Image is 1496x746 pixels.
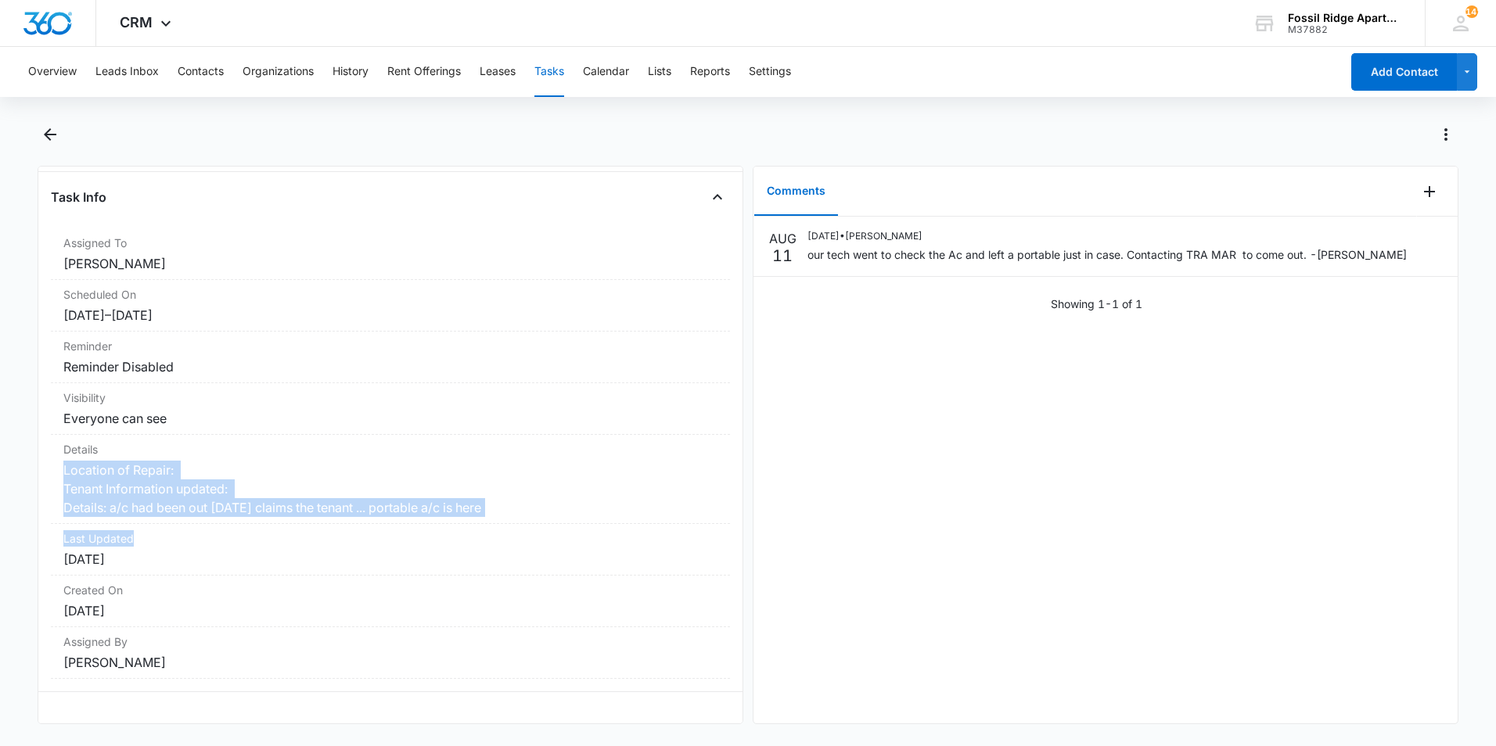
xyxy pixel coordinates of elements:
p: [DATE] • [PERSON_NAME] [807,229,1407,243]
dd: [DATE] [63,601,717,620]
button: Contacts [178,47,224,97]
div: notifications count [1465,5,1478,18]
button: Rent Offerings [387,47,461,97]
p: AUG [769,229,797,248]
div: Created On[DATE] [51,576,730,627]
dd: [PERSON_NAME] [63,254,717,273]
button: History [333,47,369,97]
button: Settings [749,47,791,97]
p: 11 [772,248,793,264]
span: 141 [1465,5,1478,18]
dt: Last Updated [63,530,717,547]
div: Scheduled On[DATE]–[DATE] [51,280,730,332]
dd: Everyone can see [63,409,717,428]
dd: [DATE] – [DATE] [63,306,717,325]
p: our tech went to check the Ac and left a portable just in case. Contacting TRA MAR to come out. -... [807,246,1407,263]
button: Comments [754,167,838,216]
dt: Assigned By [63,633,717,650]
button: Reports [690,47,730,97]
div: VisibilityEveryone can see [51,383,730,435]
dd: [PERSON_NAME] [63,653,717,672]
button: Add Comment [1417,179,1442,204]
div: Last Updated[DATE] [51,524,730,576]
dt: Assigned To [63,235,717,251]
button: Add Contact [1351,53,1457,91]
button: Actions [1433,122,1458,147]
div: account id [1288,24,1402,35]
dt: Created On [63,582,717,598]
button: Lists [648,47,671,97]
div: DetailsLocation of Repair: Tenant Information updated: Details: a/c had been out [DATE] claims th... [51,435,730,524]
button: Back [38,122,62,147]
dt: Scheduled On [63,286,717,303]
button: Organizations [243,47,314,97]
dt: Details [63,441,717,457]
p: Showing 1-1 of 1 [1051,296,1142,312]
dd: Location of Repair: Tenant Information updated: Details: a/c had been out [DATE] claims the tenan... [63,461,717,517]
button: Close [705,185,730,210]
dt: Reminder [63,338,717,354]
div: Assigned To[PERSON_NAME] [51,228,730,280]
span: CRM [120,14,153,30]
div: account name [1288,12,1402,24]
button: Leads Inbox [95,47,159,97]
dd: [DATE] [63,550,717,568]
button: Leases [480,47,516,97]
dt: Visibility [63,389,717,406]
div: Assigned By[PERSON_NAME] [51,627,730,679]
button: Calendar [583,47,629,97]
dd: Reminder Disabled [63,357,717,376]
button: Tasks [534,47,564,97]
button: Overview [28,47,77,97]
h4: Task Info [51,188,106,206]
div: ReminderReminder Disabled [51,332,730,383]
